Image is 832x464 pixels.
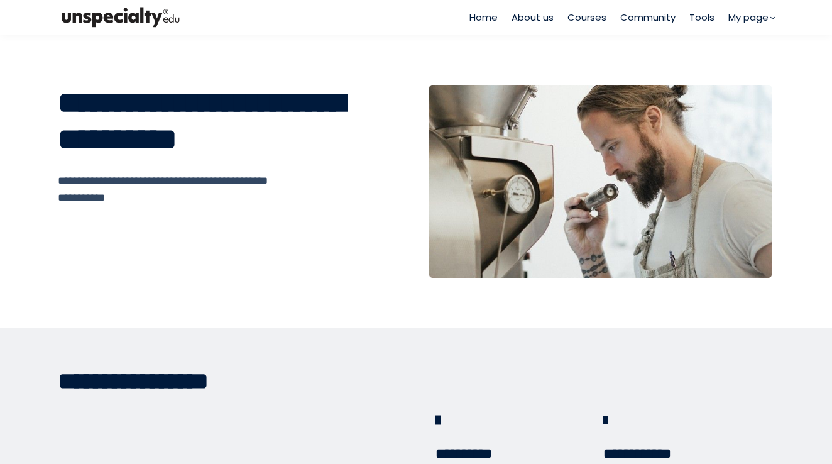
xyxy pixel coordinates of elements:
span: My page [728,10,769,25]
a: About us [512,10,554,25]
a: Courses [567,10,606,25]
a: My page [728,10,774,25]
a: Community [620,10,676,25]
img: bc390a18feecddb333977e298b3a00a1.png [58,4,183,30]
a: Home [469,10,498,25]
a: Tools [689,10,714,25]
